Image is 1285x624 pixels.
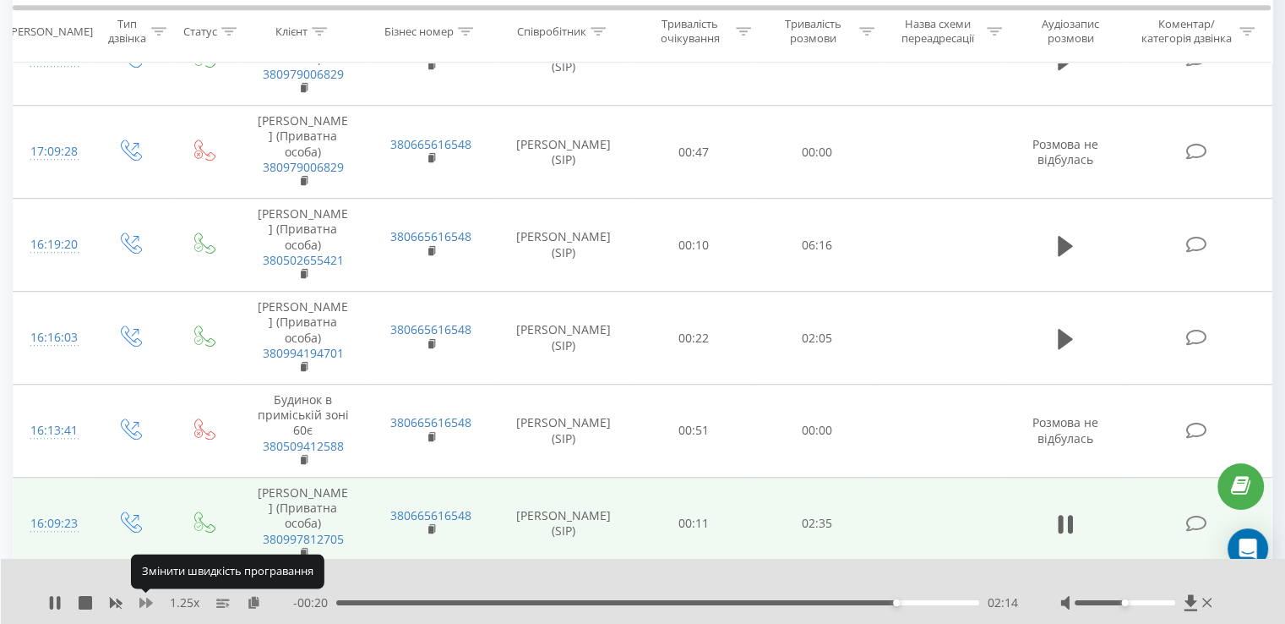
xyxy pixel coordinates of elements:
[495,106,633,199] td: [PERSON_NAME] (SIP)
[263,252,344,268] a: 380502655421
[131,555,324,588] div: Змінити швидкість програвання
[1136,18,1235,47] div: Коментар/категорія дзвінка
[263,66,344,82] a: 380979006829
[239,199,367,292] td: [PERSON_NAME] (Приватна особа)
[30,414,75,447] div: 16:13:41
[239,478,367,571] td: [PERSON_NAME] (Приватна особа)
[170,594,199,611] span: 1.25 x
[183,25,217,39] div: Статус
[390,228,471,244] a: 380665616548
[390,321,471,337] a: 380665616548
[239,385,367,478] td: Будинок в приміській зоні 60є
[495,292,633,385] td: [PERSON_NAME] (SIP)
[1021,18,1120,47] div: Аудіозапис розмови
[30,135,75,168] div: 17:09:28
[755,292,878,385] td: 02:05
[633,199,755,292] td: 00:10
[988,594,1018,611] span: 02:14
[633,106,755,199] td: 00:47
[390,507,471,523] a: 380665616548
[30,228,75,261] div: 16:19:20
[755,385,878,478] td: 00:00
[239,292,367,385] td: [PERSON_NAME] (Приватна особа)
[633,292,755,385] td: 00:22
[8,25,93,39] div: [PERSON_NAME]
[239,106,367,199] td: [PERSON_NAME] (Приватна особа)
[1032,136,1098,167] span: Розмова не відбулась
[648,18,732,47] div: Тривалість очікування
[495,478,633,571] td: [PERSON_NAME] (SIP)
[770,18,855,47] div: Тривалість розмови
[390,414,471,430] a: 380665616548
[755,106,878,199] td: 00:00
[633,385,755,478] td: 00:51
[495,199,633,292] td: [PERSON_NAME] (SIP)
[263,438,344,454] a: 380509412588
[390,136,471,152] a: 380665616548
[1121,599,1128,606] div: Accessibility label
[633,478,755,571] td: 00:11
[755,478,878,571] td: 02:35
[517,25,586,39] div: Співробітник
[263,345,344,361] a: 380994194701
[30,321,75,354] div: 16:16:03
[894,18,983,47] div: Назва схеми переадресації
[893,599,900,606] div: Accessibility label
[106,18,146,47] div: Тип дзвінка
[1032,414,1098,446] span: Розмова не відбулась
[275,25,308,39] div: Клієнт
[495,385,633,478] td: [PERSON_NAME] (SIP)
[755,199,878,292] td: 06:16
[384,25,454,39] div: Бізнес номер
[1228,528,1268,569] div: Open Intercom Messenger
[263,531,344,547] a: 380997812705
[30,507,75,540] div: 16:09:23
[263,159,344,175] a: 380979006829
[293,594,336,611] span: - 00:20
